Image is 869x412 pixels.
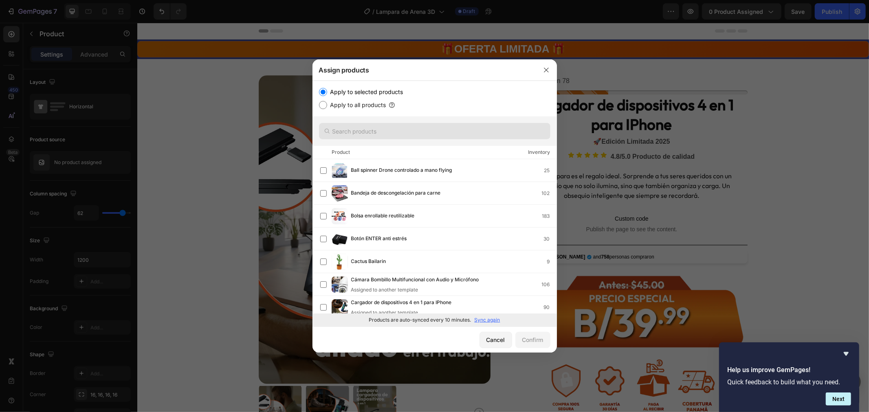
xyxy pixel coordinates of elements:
[464,115,532,122] strong: Edición Limitada 2025
[515,332,550,348] button: Confirm
[826,392,851,405] button: Next question
[841,349,851,359] button: Hide survey
[727,365,851,375] h2: Help us improve GemPages!
[727,378,851,386] p: Quick feedback to build what you need.
[394,230,403,239] img: Customer 3
[312,59,536,81] div: Assign products
[394,149,594,177] span: Esta lámpara es el regalo ideal. Sorprende a tus seres queridos con un accesorio que no solo ilum...
[312,81,557,327] div: />
[332,148,350,156] div: Product
[522,335,543,344] div: Confirm
[378,202,610,210] span: Publish the page to see the content.
[319,123,550,139] input: Search products
[332,208,348,224] img: product-img
[473,128,557,140] p: 4.8/5.0 Producto de calidad
[332,276,348,293] img: product-img
[378,72,610,112] h1: Cargador de dispositivos 4 en 1 para IPhone
[351,298,452,307] span: Cargador de dispositivos 4 en 1 para IPhone
[486,335,505,344] div: Cancel
[542,281,557,289] div: 106
[388,230,397,239] img: Customer 2
[378,241,610,329] img: Precio Carrito Control
[544,167,557,175] div: 25
[351,212,415,221] span: Bolsa enrollable reutilizable
[332,185,348,202] img: product-img
[351,257,386,266] span: Cactus Bailarin
[547,258,557,266] div: 9
[379,113,609,125] p: 🚀
[542,212,557,220] div: 183
[332,231,348,247] img: product-img
[387,53,432,64] p: Solo quedan 78
[544,303,557,311] div: 90
[475,316,500,324] p: Sync again
[121,53,353,362] img: Cargador de dispositivos 4 en 1 para IPhone y Android - Enovaverse
[382,230,391,239] img: Customer 1
[337,202,347,212] button: Carousel Next Arrow
[128,202,138,212] button: Carousel Back Arrow
[542,189,557,197] div: 102
[480,332,512,348] button: Cancel
[378,191,610,201] span: Custom code
[351,189,441,198] span: Bandeja de descongelación para carne
[528,148,550,156] div: Inventory
[351,309,465,316] div: Assigned to another template
[327,87,403,97] label: Apply to selected products
[332,162,348,179] img: product-img
[727,349,851,405] div: Help us improve GemPages!
[544,235,557,243] div: 30
[351,276,479,285] span: Cámara Bombillo Multifuncional con Audio y Micrófono
[332,254,348,270] img: product-img
[351,166,452,175] span: Ball spinner Drone controlado a mano flying
[369,316,471,324] p: Products are auto-synced every 10 minutes.
[464,231,472,237] strong: 758
[407,336,582,391] img: gempages_584354690163016458-6d3348f1-9908-4047-928c-0f8efd3a6f70.gif
[327,100,386,110] label: Apply to all products
[332,299,348,316] img: product-img
[351,234,407,243] span: Botón ENTER anti estrés
[1,20,730,33] p: 🎁OFERTA LIMITADA 🎁
[351,286,492,294] div: Assigned to another template
[449,232,455,237] img: verified badge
